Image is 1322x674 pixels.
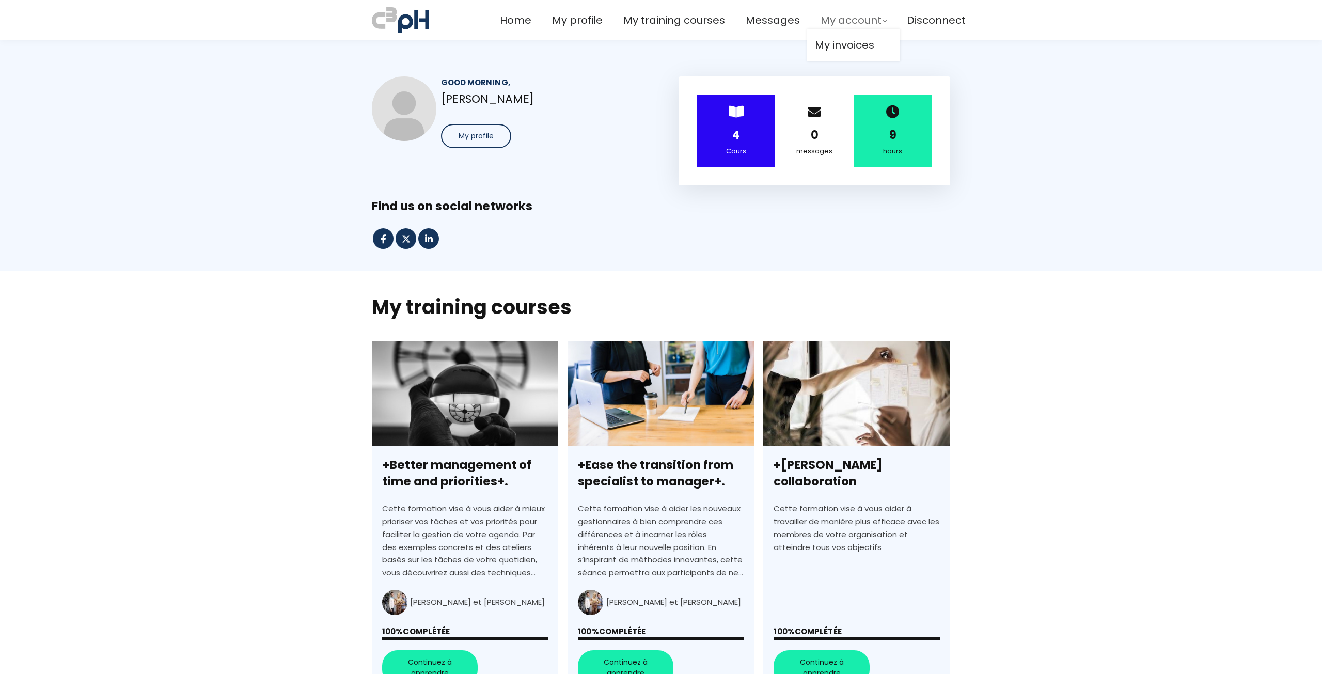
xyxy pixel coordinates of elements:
a: Home [500,12,531,29]
a: My invoices [815,37,892,54]
a: Messages [746,12,800,29]
div: > [697,95,775,167]
img: a70bc7685e0efc0bd0b04b3506828469.jpeg [372,5,429,35]
span: My profile [459,131,494,142]
div: Good morning, [441,76,643,88]
a: Disconnect [907,12,966,29]
h2: My training courses [372,294,950,320]
a: My training courses [623,12,725,29]
div: Find us on social networks [372,198,950,214]
span: My account [821,12,882,29]
div: Cours [710,146,762,157]
strong: 0 [811,127,819,143]
div: messages [788,146,841,157]
div: hours [867,146,919,157]
button: My profile [441,124,511,148]
a: My profile [552,12,603,29]
img: 68792c4b2b06c1e1d10e00d0.jpg [372,76,436,141]
p: [PERSON_NAME] [441,90,643,108]
strong: 9 [889,127,896,143]
strong: 4 [732,127,740,143]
